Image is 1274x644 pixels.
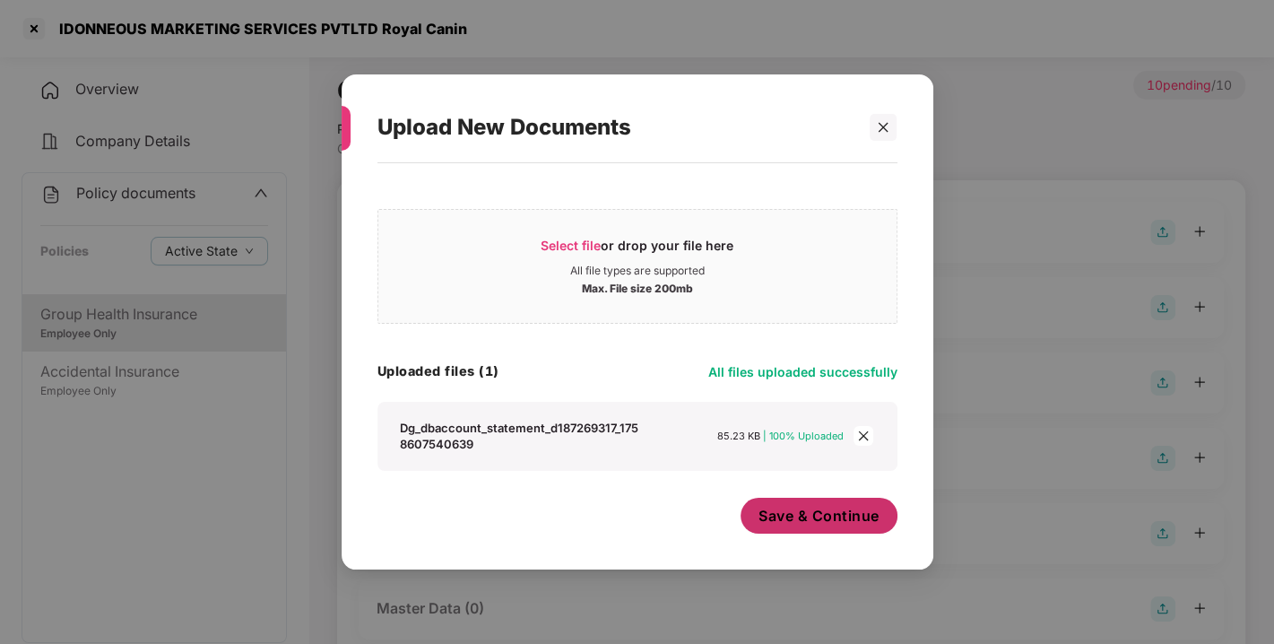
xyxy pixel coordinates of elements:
span: All files uploaded successfully [708,364,897,379]
span: 85.23 KB [717,430,760,442]
div: All file types are supported [570,264,705,278]
div: Dg_dbaccount_statement_d187269317_1758607540639 [400,420,644,452]
span: Select fileor drop your file hereAll file types are supportedMax. File size 200mb [378,223,897,309]
span: | 100% Uploaded [763,430,844,442]
div: Upload New Documents [377,92,854,162]
div: or drop your file here [541,237,733,264]
span: close [854,426,873,446]
span: Save & Continue [758,506,880,526]
span: close [877,121,889,134]
span: Select file [541,238,601,253]
h4: Uploaded files (1) [377,362,499,380]
div: Max. File size 200mb [582,278,693,296]
button: Save & Continue [741,498,897,534]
